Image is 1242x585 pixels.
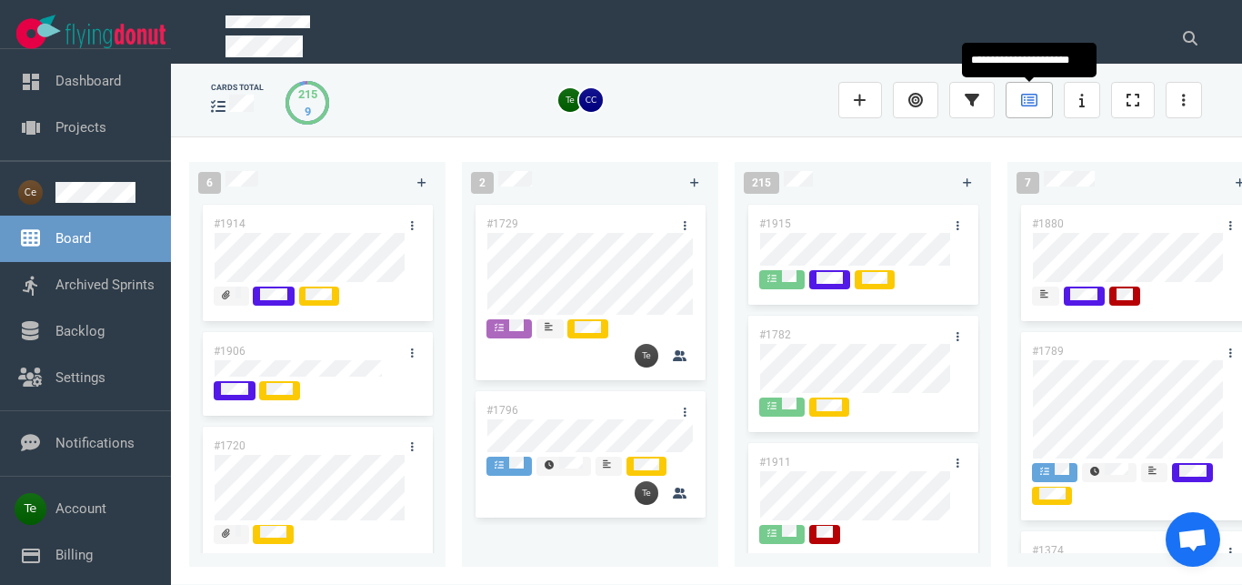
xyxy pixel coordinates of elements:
img: Flying Donut text logo [65,24,165,48]
div: Chat abierto [1166,512,1220,567]
a: #1729 [486,217,518,230]
img: 26 [558,88,582,112]
a: Dashboard [55,73,121,89]
a: #1782 [759,328,791,341]
a: #1720 [214,439,245,452]
a: Settings [55,369,105,386]
img: 26 [579,88,603,112]
a: Billing [55,547,93,563]
div: 215 [298,86,317,103]
div: 9 [298,103,317,120]
a: #1374 [1032,544,1064,557]
span: 2 [471,172,494,194]
a: Board [55,230,91,247]
div: cards total [211,82,264,94]
a: Account [55,500,106,517]
a: #1796 [486,404,518,417]
a: #1915 [759,217,791,230]
img: 26 [635,481,658,505]
a: Archived Sprints [55,277,155,293]
a: #1914 [214,217,245,230]
span: 6 [198,172,221,194]
span: 215 [744,172,779,194]
a: Backlog [55,323,105,339]
a: Notifications [55,435,135,451]
a: #1789 [1032,345,1064,358]
a: #1906 [214,345,245,358]
a: #1911 [759,456,791,469]
span: 7 [1017,172,1039,194]
img: 26 [635,344,658,368]
a: #1880 [1032,217,1064,230]
a: Projects [55,119,106,136]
